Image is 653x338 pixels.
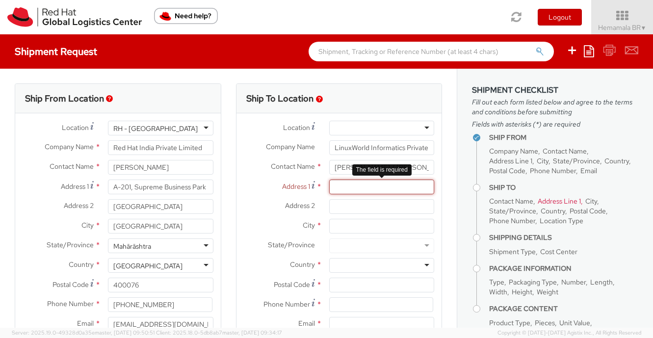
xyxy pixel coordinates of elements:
[47,240,94,249] span: State/Province
[290,260,315,269] span: Country
[45,142,94,151] span: Company Name
[268,240,315,249] span: State/Province
[15,46,97,57] h4: Shipment Request
[553,156,600,165] span: State/Province
[535,318,555,327] span: Pieces
[246,94,313,104] h3: Ship To Location
[222,329,282,336] span: master, [DATE] 09:34:17
[543,147,587,156] span: Contact Name
[585,197,597,206] span: City
[537,156,549,165] span: City
[263,300,310,309] span: Phone Number
[489,156,532,165] span: Address Line 1
[538,9,582,26] button: Logout
[52,280,89,289] span: Postal Code
[598,23,647,32] span: Hemamala BR
[489,287,507,296] span: Width
[154,8,218,24] button: Need help?
[570,207,606,215] span: Postal Code
[285,201,315,210] span: Address 2
[489,247,536,256] span: Shipment Type
[530,166,576,175] span: Phone Number
[472,97,638,117] span: Fill out each form listed below and agree to the terms and conditions before submitting
[69,260,94,269] span: Country
[489,207,536,215] span: State/Province
[540,247,577,256] span: Cost Center
[274,280,310,289] span: Postal Code
[266,142,315,151] span: Company Name
[489,305,638,312] h4: Package Content
[489,318,530,327] span: Product Type
[283,123,310,132] span: Location
[64,201,94,210] span: Address 2
[113,261,183,271] div: [GEOGRAPHIC_DATA]
[303,221,315,230] span: City
[271,162,315,171] span: Contact Name
[580,166,597,175] span: Email
[81,221,94,230] span: City
[12,329,155,336] span: Server: 2025.19.0-49328d0a35e
[489,234,638,241] h4: Shipping Details
[590,278,613,286] span: Length
[95,329,155,336] span: master, [DATE] 09:50:51
[489,134,638,141] h4: Ship From
[61,182,89,191] span: Address 1
[77,319,94,328] span: Email
[309,42,554,61] input: Shipment, Tracking or Reference Number (at least 4 chars)
[472,119,638,129] span: Fields with asterisks (*) are required
[489,216,535,225] span: Phone Number
[540,216,583,225] span: Location Type
[47,299,94,308] span: Phone Number
[489,184,638,191] h4: Ship To
[497,329,641,337] span: Copyright © [DATE]-[DATE] Agistix Inc., All Rights Reserved
[156,329,282,336] span: Client: 2025.18.0-5db8ab7
[561,278,586,286] span: Number
[489,197,533,206] span: Contact Name
[559,318,590,327] span: Unit Value
[489,166,525,175] span: Postal Code
[537,287,558,296] span: Weight
[298,319,315,328] span: Email
[7,7,142,27] img: rh-logistics-00dfa346123c4ec078e1.svg
[282,182,310,191] span: Address 1
[489,278,504,286] span: Type
[641,24,647,32] span: ▼
[538,197,581,206] span: Address Line 1
[25,94,104,104] h3: Ship From Location
[509,278,557,286] span: Packaging Type
[541,207,565,215] span: Country
[113,241,151,251] div: Mahārāshtra
[50,162,94,171] span: Contact Name
[352,164,412,176] div: The field is required
[113,124,198,133] div: RH - [GEOGRAPHIC_DATA]
[62,123,89,132] span: Location
[472,86,638,95] h3: Shipment Checklist
[512,287,532,296] span: Height
[604,156,629,165] span: Country
[489,265,638,272] h4: Package Information
[489,147,538,156] span: Company Name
